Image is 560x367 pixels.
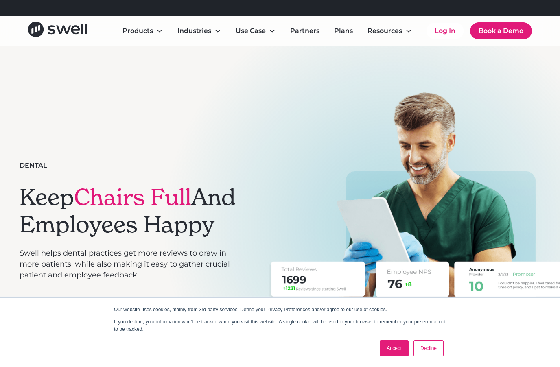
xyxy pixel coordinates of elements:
div: Resources [361,23,418,39]
a: Book a Demo [470,22,532,39]
div: Use Case [236,26,266,36]
h1: Keep And Employees Happy [20,183,238,238]
a: Accept [380,340,409,356]
p: If you decline, your information won’t be tracked when you visit this website. A single cookie wi... [114,318,446,333]
p: Swell helps dental practices get more reviews to draw in more patients, while also making it easy... [20,248,238,281]
div: Industries [171,23,227,39]
a: Partners [284,23,326,39]
p: Our website uses cookies, mainly from 3rd party services. Define your Privacy Preferences and/or ... [114,306,446,313]
div: Products [116,23,169,39]
a: home [28,22,87,40]
div: Dental [20,161,47,170]
div: Use Case [229,23,282,39]
span: Chairs Full [74,183,191,212]
a: Log In [427,23,464,39]
div: Products [122,26,153,36]
a: Plans [328,23,359,39]
a: Decline [413,340,444,356]
div: Industries [177,26,211,36]
div: Resources [367,26,402,36]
